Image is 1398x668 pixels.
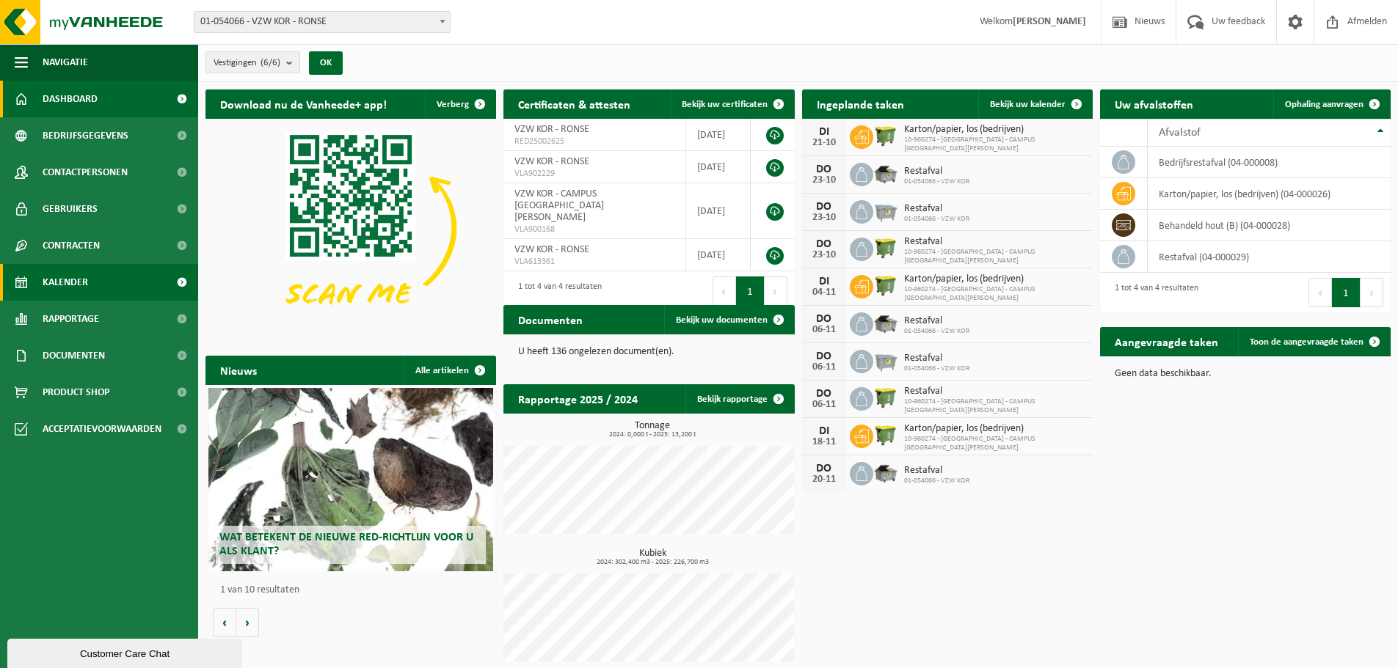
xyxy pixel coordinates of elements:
h2: Nieuws [205,356,272,384]
button: 1 [736,276,765,306]
span: RED25002625 [514,136,674,147]
span: Afvalstof [1159,127,1201,139]
span: VZW KOR - RONSE [514,124,589,135]
span: 01-054066 - VZW KOR [904,364,969,373]
span: 10-960274 - [GEOGRAPHIC_DATA] - CAMPUS [GEOGRAPHIC_DATA][PERSON_NAME] [904,285,1085,303]
span: VZW KOR - CAMPUS [GEOGRAPHIC_DATA][PERSON_NAME] [514,188,604,223]
td: karton/papier, los (bedrijven) (04-000026) [1148,178,1391,210]
div: DO [809,201,839,213]
h2: Certificaten & attesten [503,89,645,118]
a: Bekijk rapportage [685,384,793,414]
h2: Aangevraagde taken [1100,327,1233,356]
span: Restafval [904,315,969,327]
img: WB-1100-HPE-GN-50 [873,123,898,148]
button: Next [765,276,787,306]
span: Bekijk uw kalender [990,100,1066,109]
img: WB-5000-GAL-GY-04 [873,460,898,485]
a: Bekijk uw documenten [664,305,793,334]
iframe: chat widget [7,636,245,668]
td: [DATE] [686,239,751,271]
div: 06-11 [809,400,839,410]
div: DO [809,164,839,175]
h2: Rapportage 2025 / 2024 [503,384,652,413]
img: WB-5000-GAL-GY-04 [873,161,898,186]
span: Ophaling aanvragen [1285,100,1364,109]
span: 10-960274 - [GEOGRAPHIC_DATA] - CAMPUS [GEOGRAPHIC_DATA][PERSON_NAME] [904,435,1085,452]
span: 01-054066 - VZW KOR [904,215,969,224]
strong: [PERSON_NAME] [1013,16,1086,27]
button: Vorige [213,608,236,637]
span: Contracten [43,227,100,264]
p: 1 van 10 resultaten [220,585,489,595]
span: Bedrijfsgegevens [43,117,128,154]
span: 2024: 302,400 m3 - 2025: 226,700 m3 [511,559,794,566]
button: 1 [1332,278,1361,307]
span: Verberg [437,100,469,109]
span: Karton/papier, los (bedrijven) [904,274,1085,285]
a: Bekijk uw kalender [978,89,1091,119]
div: DI [809,276,839,287]
a: Ophaling aanvragen [1273,89,1389,119]
button: Verberg [425,89,495,119]
img: WB-2500-GAL-GY-01 [873,198,898,223]
span: Contactpersonen [43,154,128,191]
img: WB-2500-GAL-GY-01 [873,348,898,372]
count: (6/6) [261,58,280,67]
span: Restafval [904,465,969,477]
img: Download de VHEPlus App [205,119,496,337]
td: [DATE] [686,183,751,239]
span: Karton/papier, los (bedrijven) [904,423,1085,435]
span: Restafval [904,353,969,364]
p: Geen data beschikbaar. [1115,369,1376,379]
span: 01-054066 - VZW KOR [904,177,969,186]
span: Kalender [43,264,88,301]
span: VZW KOR - RONSE [514,156,589,167]
span: Restafval [904,236,1085,248]
img: WB-1100-HPE-GN-50 [873,235,898,260]
span: VZW KOR - RONSE [514,244,589,255]
div: DO [809,350,839,362]
h2: Documenten [503,305,597,334]
img: WB-1100-HPE-GN-50 [873,422,898,447]
span: Acceptatievoorwaarden [43,411,161,447]
span: Bekijk uw certificaten [682,100,768,109]
div: DI [809,126,839,138]
span: 01-054066 - VZW KOR [904,327,969,336]
div: DO [809,463,839,474]
button: Previous [1308,278,1332,307]
h2: Ingeplande taken [802,89,919,118]
a: Toon de aangevraagde taken [1238,327,1389,356]
div: 20-11 [809,474,839,485]
span: 10-960274 - [GEOGRAPHIC_DATA] - CAMPUS [GEOGRAPHIC_DATA][PERSON_NAME] [904,136,1085,153]
span: Restafval [904,166,969,177]
span: Product Shop [43,374,109,411]
span: Rapportage [43,301,99,337]
span: Restafval [904,203,969,215]
h3: Kubiek [511,548,794,566]
div: DO [809,388,839,400]
div: 04-11 [809,287,839,298]
button: Previous [713,276,736,306]
div: DO [809,238,839,250]
button: Next [1361,278,1383,307]
span: 10-960274 - [GEOGRAPHIC_DATA] - CAMPUS [GEOGRAPHIC_DATA][PERSON_NAME] [904,248,1085,265]
img: WB-5000-GAL-GY-04 [873,310,898,335]
td: behandeld hout (B) (04-000028) [1148,210,1391,241]
span: Bekijk uw documenten [676,315,768,325]
div: 06-11 [809,325,839,335]
span: VLA613361 [514,256,674,268]
div: 06-11 [809,362,839,372]
button: Vestigingen(6/6) [205,51,300,73]
td: [DATE] [686,119,751,151]
span: 10-960274 - [GEOGRAPHIC_DATA] - CAMPUS [GEOGRAPHIC_DATA][PERSON_NAME] [904,397,1085,415]
h2: Download nu de Vanheede+ app! [205,89,401,118]
img: WB-1100-HPE-GN-50 [873,385,898,410]
div: DO [809,313,839,325]
span: VLA900168 [514,224,674,235]
span: Dashboard [43,81,98,117]
div: DI [809,425,839,437]
span: Karton/papier, los (bedrijven) [904,124,1085,136]
td: [DATE] [686,151,751,183]
span: Gebruikers [43,191,98,227]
